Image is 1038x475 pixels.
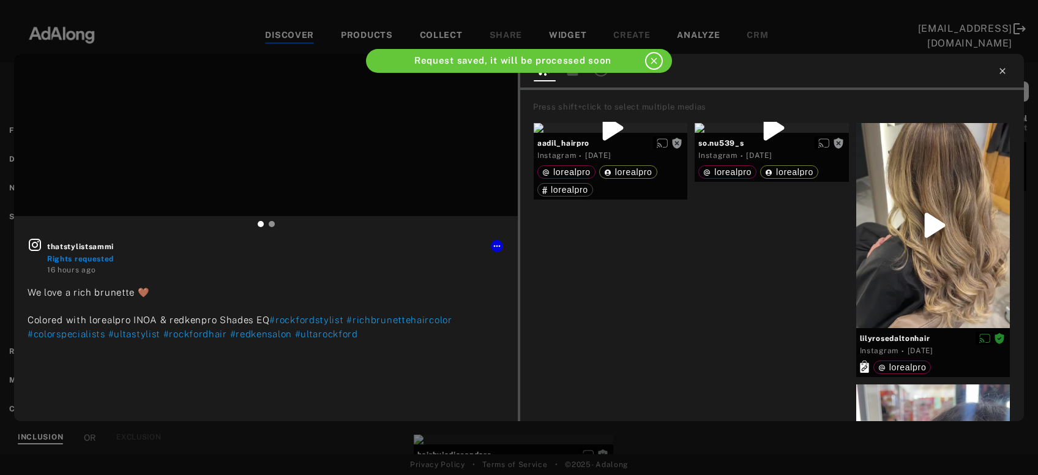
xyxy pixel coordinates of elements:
time: 2025-08-22T20:09:47.000Z [908,346,933,355]
div: Instagram [860,345,898,356]
span: #rockfordhair [163,329,227,339]
span: lorealpro [776,167,813,177]
span: #ultastylist [108,329,160,339]
span: Rights requested [47,255,114,263]
span: lilyrosedaltonhair [860,333,1006,344]
div: Press shift+click to select multiple medias [533,101,1020,113]
div: Instagram [537,150,576,161]
span: lorealpro [551,185,588,195]
span: Rights not requested [671,138,682,147]
span: Rights not requested [833,138,844,147]
span: #rockfordstylist [269,315,343,325]
span: We love a rich brunette 🤎 Colored with lorealpro INOA & redkenpro Shades EQ [28,287,269,325]
span: · [579,151,582,161]
div: lorealpro [703,168,752,176]
div: lorealpro [878,363,927,372]
div: lorealpro [604,168,652,176]
span: #redkensalon [230,329,292,339]
time: 2025-09-16T15:46:29.000Z [47,266,95,274]
span: #colorspecialists [28,329,105,339]
span: #richbrunettehaircolor [346,315,452,325]
span: #ultarockford [295,329,358,339]
span: so.nu539_s [698,138,845,149]
div: lorealpro [542,185,588,194]
span: thatstylistsammi [47,241,504,252]
div: Instagram [698,150,737,161]
div: Request saved, it will be processed soon [390,54,635,68]
div: lorealpro [542,168,591,176]
span: Rights agreed [994,334,1005,342]
span: lorealpro [553,167,591,177]
span: · [741,151,744,161]
time: 2025-09-12T09:51:48.000Z [585,151,611,160]
div: lorealpro [765,168,813,176]
button: Disable diffusion on this media [976,332,994,345]
button: Enable diffusion on this media [815,137,833,149]
button: Enable diffusion on this media [653,137,671,149]
span: aadil_hairpro [537,138,684,149]
span: lorealpro [615,167,652,177]
i: close [649,56,659,66]
time: 2025-09-01T13:39:29.000Z [746,151,772,160]
span: lorealpro [889,362,927,372]
span: · [902,346,905,356]
svg: Exact products linked [860,361,869,373]
span: lorealpro [714,167,752,177]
